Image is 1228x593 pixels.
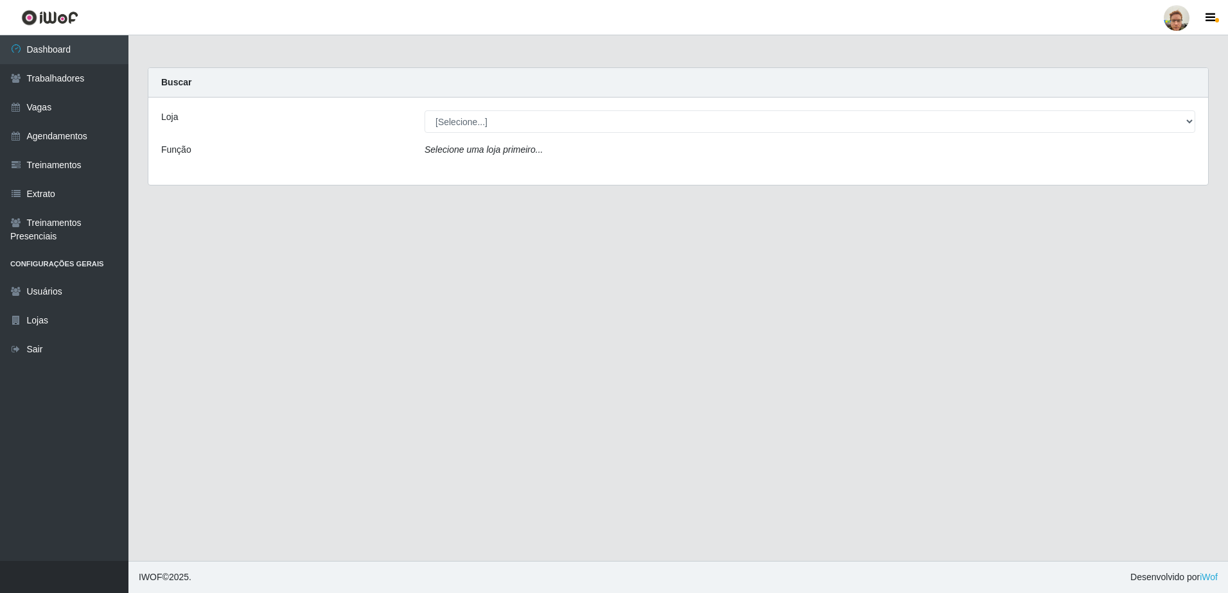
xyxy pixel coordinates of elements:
[425,144,543,155] i: Selecione uma loja primeiro...
[1200,572,1218,582] a: iWof
[1130,571,1218,584] span: Desenvolvido por
[161,77,191,87] strong: Buscar
[161,143,191,157] label: Função
[139,572,162,582] span: IWOF
[139,571,191,584] span: © 2025 .
[161,110,178,124] label: Loja
[21,10,78,26] img: CoreUI Logo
